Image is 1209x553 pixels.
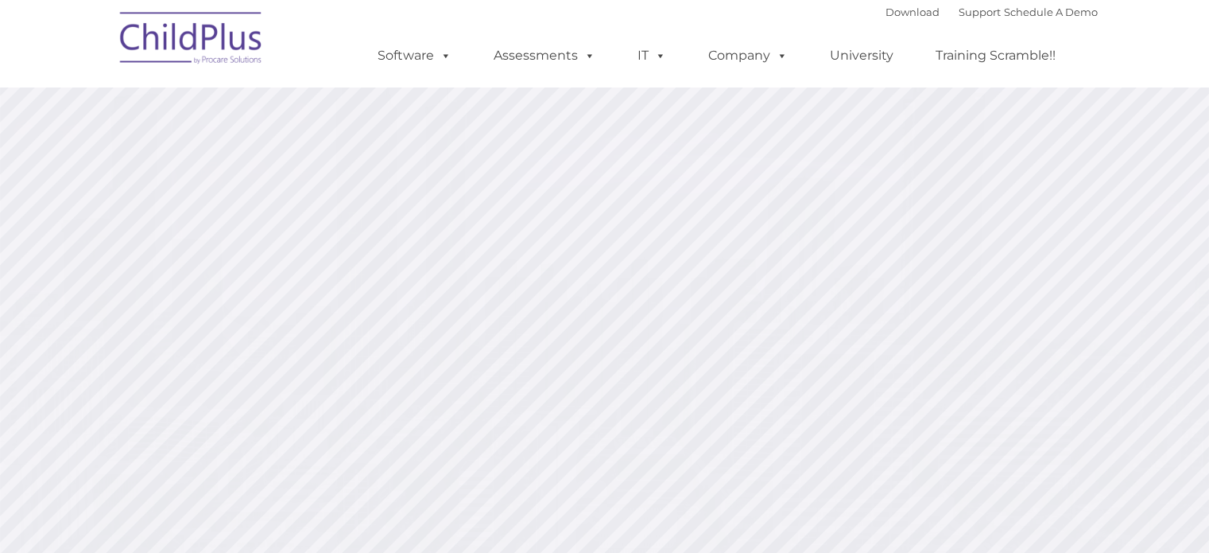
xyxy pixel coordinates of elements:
[885,6,940,18] a: Download
[112,1,271,80] img: ChildPlus by Procare Solutions
[959,6,1001,18] a: Support
[622,40,682,72] a: IT
[920,40,1071,72] a: Training Scramble!!
[362,40,467,72] a: Software
[822,337,1024,390] a: Learn More
[478,40,611,72] a: Assessments
[692,40,804,72] a: Company
[885,6,1098,18] font: |
[814,40,909,72] a: University
[1004,6,1098,18] a: Schedule A Demo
